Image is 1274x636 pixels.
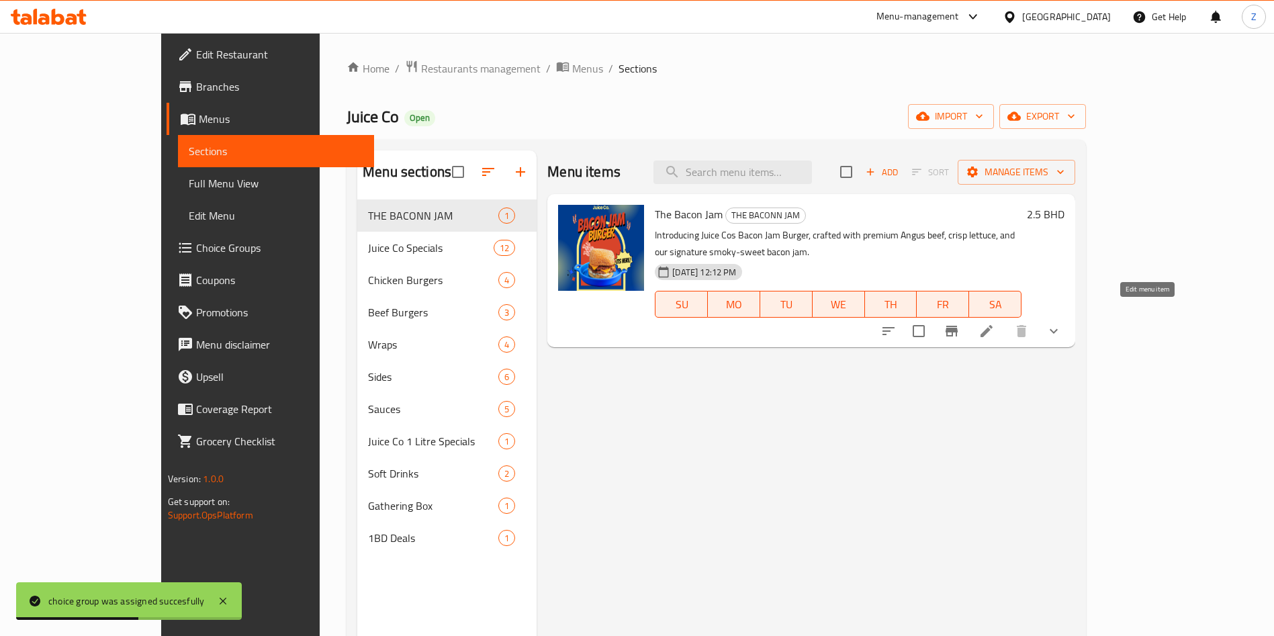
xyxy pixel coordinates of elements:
[860,162,903,183] button: Add
[655,204,723,224] span: The Bacon Jam
[196,272,363,288] span: Coupons
[903,162,958,183] span: Select section first
[725,208,806,224] div: THE BACONN JAM
[196,46,363,62] span: Edit Restaurant
[178,167,374,199] a: Full Menu View
[499,435,514,448] span: 1
[766,295,807,314] span: TU
[368,336,498,353] span: Wraps
[905,317,933,345] span: Select to update
[167,425,374,457] a: Grocery Checklist
[499,210,514,222] span: 1
[661,295,702,314] span: SU
[357,264,537,296] div: Chicken Burgers4
[395,60,400,77] li: /
[189,143,363,159] span: Sections
[499,403,514,416] span: 5
[48,594,204,608] div: choice group was assigned succesfully
[860,162,903,183] span: Add item
[1027,205,1064,224] h6: 2.5 BHD
[556,60,603,77] a: Menus
[168,493,230,510] span: Get support on:
[1038,315,1070,347] button: show more
[1046,323,1062,339] svg: Show Choices
[494,242,514,255] span: 12
[357,296,537,328] div: Beef Burgers3
[189,208,363,224] span: Edit Menu
[189,175,363,191] span: Full Menu View
[196,369,363,385] span: Upsell
[368,369,498,385] span: Sides
[498,208,515,224] div: items
[196,304,363,320] span: Promotions
[368,433,498,449] div: Juice Co 1 Litre Specials
[421,60,541,77] span: Restaurants management
[357,425,537,457] div: Juice Co 1 Litre Specials1
[499,467,514,480] span: 2
[368,401,498,417] span: Sauces
[547,162,621,182] h2: Menu items
[357,522,537,554] div: 1BD Deals1
[199,111,363,127] span: Menus
[357,194,537,559] nav: Menu sections
[444,158,472,186] span: Select all sections
[499,500,514,512] span: 1
[357,457,537,490] div: Soft Drinks2
[499,338,514,351] span: 4
[472,156,504,188] span: Sort sections
[357,199,537,232] div: THE BACONN JAM1
[368,208,498,224] div: THE BACONN JAM
[498,498,515,514] div: items
[499,371,514,383] span: 6
[498,369,515,385] div: items
[167,71,374,103] a: Branches
[546,60,551,77] li: /
[168,470,201,488] span: Version:
[969,291,1021,318] button: SA
[1251,9,1257,24] span: Z
[405,60,541,77] a: Restaurants management
[1005,315,1038,347] button: delete
[499,274,514,287] span: 4
[974,295,1016,314] span: SA
[864,165,900,180] span: Add
[178,135,374,167] a: Sections
[498,530,515,546] div: items
[653,161,812,184] input: search
[760,291,813,318] button: TU
[363,162,451,182] h2: Menu sections
[558,205,644,291] img: The Bacon Jam
[368,530,498,546] div: 1BD Deals
[368,304,498,320] span: Beef Burgers
[368,272,498,288] div: Chicken Burgers
[1010,108,1075,125] span: export
[876,9,959,25] div: Menu-management
[1022,9,1111,24] div: [GEOGRAPHIC_DATA]
[368,498,498,514] span: Gathering Box
[667,266,741,279] span: [DATE] 12:12 PM
[499,532,514,545] span: 1
[404,110,435,126] div: Open
[368,465,498,482] span: Soft Drinks
[498,336,515,353] div: items
[655,227,1021,261] p: Introducing Juice Cos Bacon Jam Burger, crafted with premium Angus beef, crisp lettuce, and our s...
[968,164,1064,181] span: Manage items
[499,306,514,319] span: 3
[167,103,374,135] a: Menus
[818,295,860,314] span: WE
[167,264,374,296] a: Coupons
[498,433,515,449] div: items
[498,401,515,417] div: items
[368,240,494,256] div: Juice Co Specials
[494,240,515,256] div: items
[872,315,905,347] button: sort-choices
[708,291,760,318] button: MO
[357,361,537,393] div: Sides6
[167,393,374,425] a: Coverage Report
[999,104,1086,129] button: export
[167,361,374,393] a: Upsell
[167,232,374,264] a: Choice Groups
